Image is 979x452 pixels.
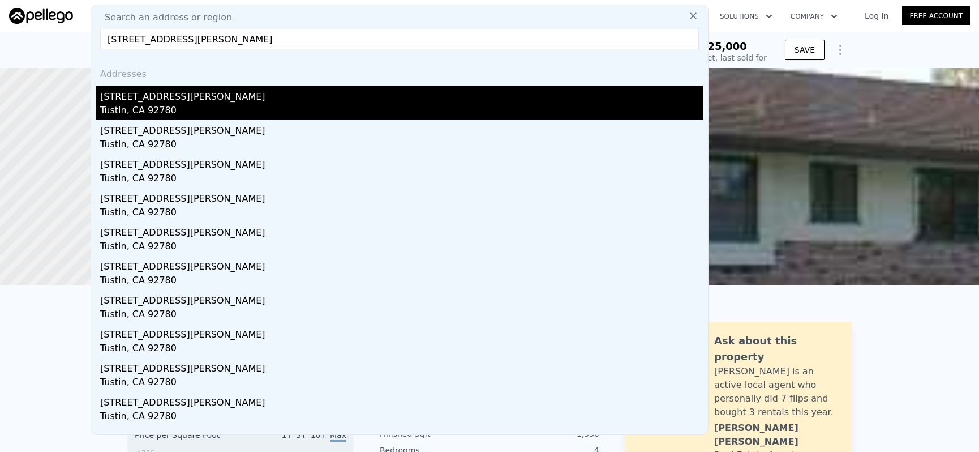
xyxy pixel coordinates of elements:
[714,421,840,449] div: [PERSON_NAME] [PERSON_NAME]
[711,6,782,27] button: Solutions
[100,357,703,376] div: [STREET_ADDRESS][PERSON_NAME]
[100,308,703,323] div: Tustin, CA 92780
[100,274,703,289] div: Tustin, CA 92780
[100,187,703,206] div: [STREET_ADDRESS][PERSON_NAME]
[100,255,703,274] div: [STREET_ADDRESS][PERSON_NAME]
[100,410,703,425] div: Tustin, CA 92780
[100,206,703,221] div: Tustin, CA 92780
[100,138,703,153] div: Tustin, CA 92780
[282,430,291,440] span: 1Y
[311,430,325,440] span: 10Y
[100,376,703,391] div: Tustin, CA 92780
[902,6,970,25] a: Free Account
[785,40,825,60] button: SAVE
[100,391,703,410] div: [STREET_ADDRESS][PERSON_NAME]
[829,39,852,61] button: Show Options
[100,289,703,308] div: [STREET_ADDRESS][PERSON_NAME]
[96,58,703,86] div: Addresses
[714,333,840,365] div: Ask about this property
[782,6,847,27] button: Company
[9,8,73,24] img: Pellego
[100,240,703,255] div: Tustin, CA 92780
[100,172,703,187] div: Tustin, CA 92780
[100,323,703,342] div: [STREET_ADDRESS][PERSON_NAME]
[100,104,703,120] div: Tustin, CA 92780
[100,221,703,240] div: [STREET_ADDRESS][PERSON_NAME]
[296,430,306,440] span: 3Y
[100,342,703,357] div: Tustin, CA 92780
[100,153,703,172] div: [STREET_ADDRESS][PERSON_NAME]
[100,120,703,138] div: [STREET_ADDRESS][PERSON_NAME]
[135,429,241,447] div: Price per Square Foot
[100,29,699,49] input: Enter an address, city, region, neighborhood or zip code
[693,40,747,52] span: $425,000
[714,365,840,419] div: [PERSON_NAME] is an active local agent who personally did 7 flips and bought 3 rentals this year.
[674,52,767,63] div: Off Market, last sold for
[330,430,346,442] span: Max
[96,11,232,24] span: Search an address or region
[100,86,703,104] div: [STREET_ADDRESS][PERSON_NAME]
[851,10,902,22] a: Log In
